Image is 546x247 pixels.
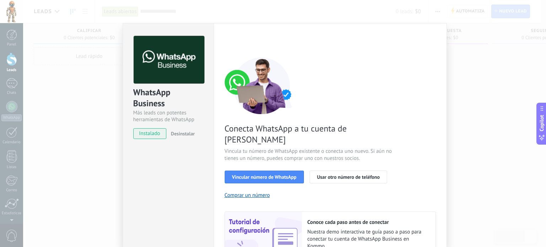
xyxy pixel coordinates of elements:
span: Usar otro número de teléfono [317,174,380,179]
button: Vincular número de WhatsApp [225,171,304,183]
span: Copilot [538,115,545,131]
img: connect number [225,57,299,114]
div: Más leads con potentes herramientas de WhatsApp [133,109,203,123]
h2: Conoce cada paso antes de conectar [307,219,428,226]
span: Vincula tu número de WhatsApp existente o conecta uno nuevo. Si aún no tienes un número, puedes c... [225,148,394,162]
button: Usar otro número de teléfono [310,171,387,183]
span: Desinstalar [171,130,195,137]
div: WhatsApp Business [133,87,203,109]
img: logo_main.png [134,36,204,84]
button: Desinstalar [168,128,195,139]
span: Vincular número de WhatsApp [232,174,296,179]
span: Conecta WhatsApp a tu cuenta de [PERSON_NAME] [225,123,394,145]
span: instalado [134,128,166,139]
button: Comprar un número [225,192,270,199]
